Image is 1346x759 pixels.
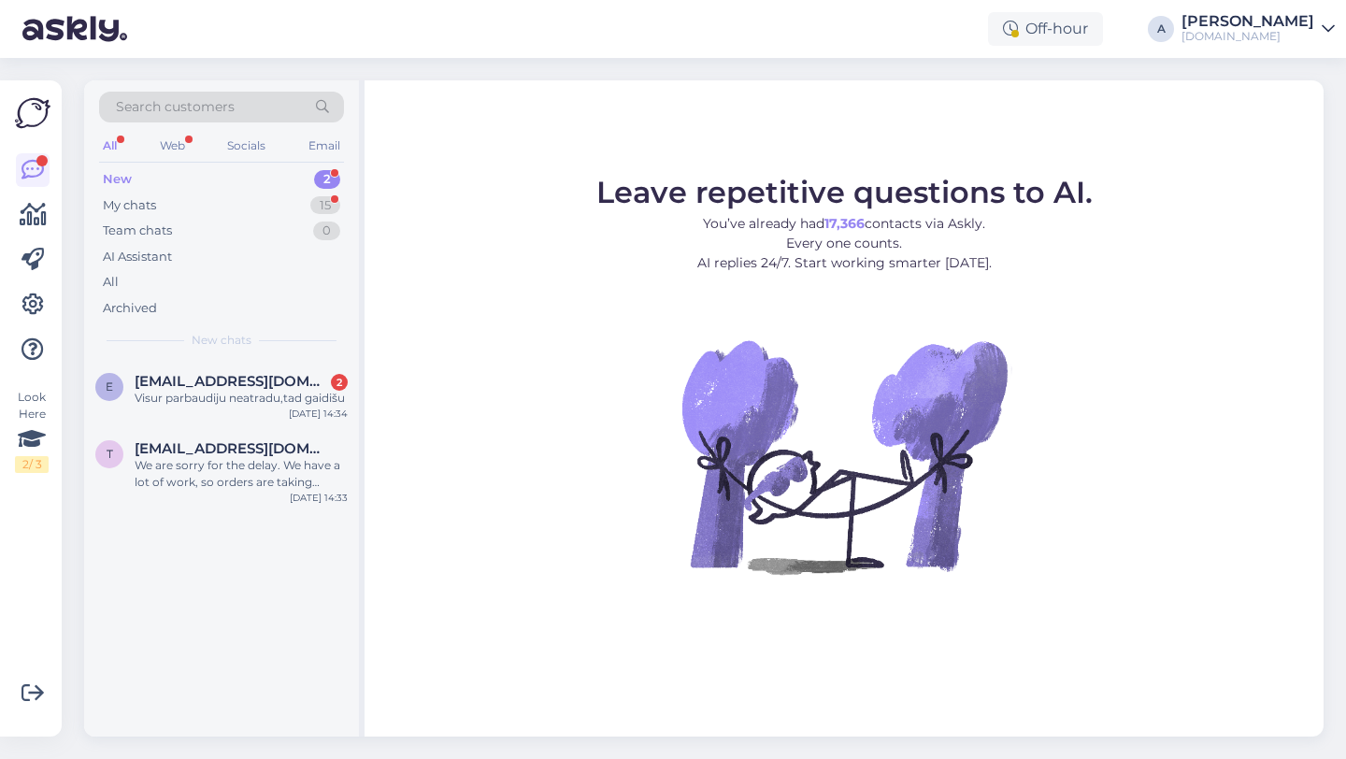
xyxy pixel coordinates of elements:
[676,288,1012,624] img: No Chat active
[1181,14,1314,29] div: [PERSON_NAME]
[1181,14,1335,44] a: [PERSON_NAME][DOMAIN_NAME]
[15,95,50,131] img: Askly Logo
[103,222,172,240] div: Team chats
[103,170,132,189] div: New
[99,134,121,158] div: All
[988,12,1103,46] div: Off-hour
[135,390,348,407] div: Visur parbaudiju neatradu,tad gaidišu
[289,407,348,421] div: [DATE] 14:34
[331,374,348,391] div: 2
[116,97,235,117] span: Search customers
[223,134,269,158] div: Socials
[103,299,157,318] div: Archived
[310,196,340,215] div: 15
[313,222,340,240] div: 0
[314,170,340,189] div: 2
[156,134,189,158] div: Web
[596,174,1093,210] span: Leave repetitive questions to AI.
[135,457,348,491] div: We are sorry for the delay. We have a lot of work, so orders are taking longer. Your code should ...
[15,456,49,473] div: 2 / 3
[103,196,156,215] div: My chats
[192,332,251,349] span: New chats
[290,491,348,505] div: [DATE] 14:33
[135,440,329,457] span: tulpkristlin@mail.com
[15,389,49,473] div: Look Here
[135,373,329,390] span: ev4@inbox.lv
[1148,16,1174,42] div: A
[107,447,113,461] span: t
[305,134,344,158] div: Email
[103,273,119,292] div: All
[596,214,1093,273] p: You’ve already had contacts via Askly. Every one counts. AI replies 24/7. Start working smarter [...
[1181,29,1314,44] div: [DOMAIN_NAME]
[106,379,113,394] span: e
[103,248,172,266] div: AI Assistant
[824,215,865,232] b: 17,366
